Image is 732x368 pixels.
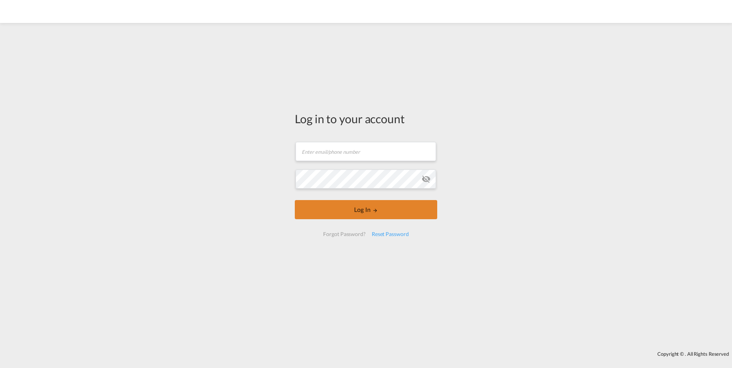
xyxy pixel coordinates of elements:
[422,174,431,184] md-icon: icon-eye-off
[295,111,437,127] div: Log in to your account
[296,142,436,161] input: Enter email/phone number
[295,200,437,219] button: LOGIN
[369,227,412,241] div: Reset Password
[320,227,368,241] div: Forgot Password?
